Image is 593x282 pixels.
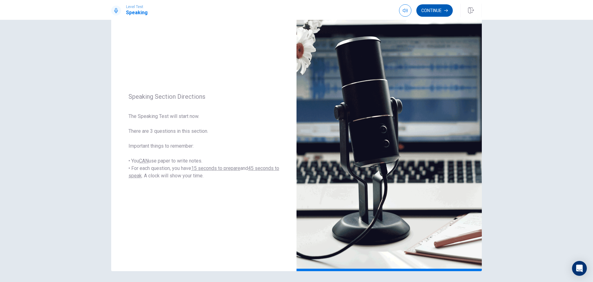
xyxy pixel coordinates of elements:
span: Speaking Section Directions [128,93,279,100]
h1: Speaking [126,9,148,16]
u: 15 seconds to prepare [191,165,240,171]
span: Level Test [126,5,148,9]
span: The Speaking Test will start now. There are 3 questions in this section. Important things to reme... [128,113,279,180]
u: CAN [139,158,149,164]
img: speaking intro [296,1,482,271]
button: Continue [416,4,453,17]
div: Open Intercom Messenger [572,261,587,276]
